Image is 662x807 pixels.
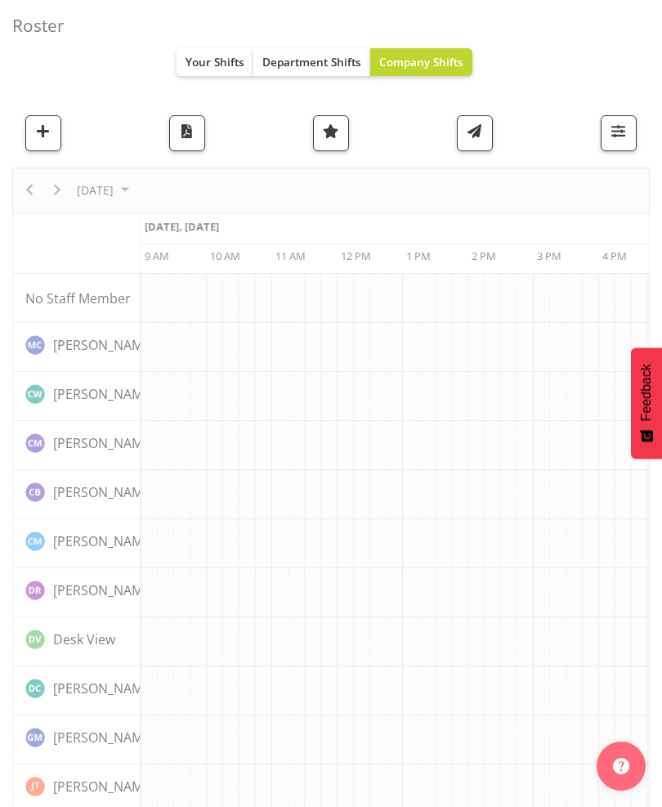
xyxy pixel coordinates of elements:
span: Feedback [639,364,654,421]
button: Download a PDF of the roster for the current day [169,115,205,151]
span: Your Shifts [186,54,244,69]
h4: Roster [12,16,637,35]
button: Add a new shift [25,115,61,151]
button: Feedback - Show survey [631,347,662,459]
button: Filter Shifts [601,115,637,151]
button: Department Shifts [253,48,370,76]
button: Company Shifts [370,48,472,76]
img: help-xxl-2.png [613,758,629,774]
button: Send a list of all shifts for the selected filtered period to all rostered employees. [457,115,493,151]
button: Your Shifts [177,48,253,76]
button: Highlight an important date within the roster. [313,115,349,151]
span: Company Shifts [379,54,463,69]
span: Department Shifts [262,54,361,69]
